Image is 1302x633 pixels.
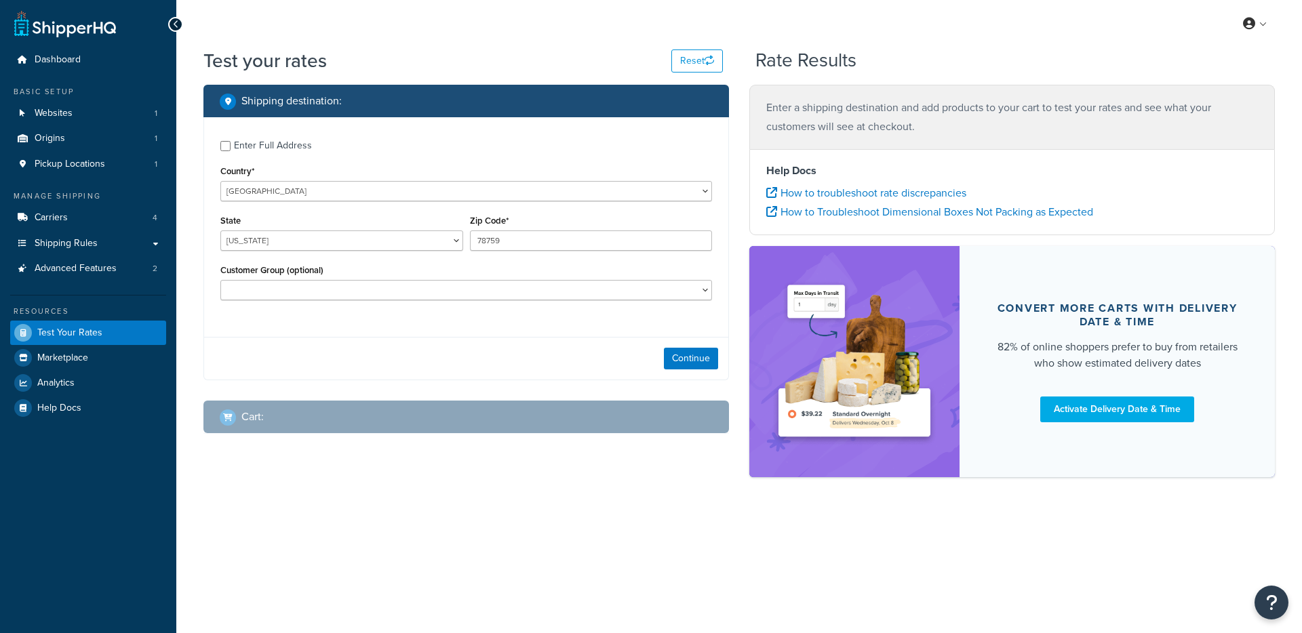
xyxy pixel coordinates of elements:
[10,205,166,230] a: Carriers4
[10,86,166,98] div: Basic Setup
[10,101,166,126] li: Websites
[10,231,166,256] a: Shipping Rules
[10,152,166,177] li: Pickup Locations
[10,190,166,202] div: Manage Shipping
[35,54,81,66] span: Dashboard
[992,339,1242,371] div: 82% of online shoppers prefer to buy from retailers who show estimated delivery dates
[220,216,241,226] label: State
[37,327,102,339] span: Test Your Rates
[10,205,166,230] li: Carriers
[220,166,254,176] label: Country*
[664,348,718,369] button: Continue
[10,256,166,281] li: Advanced Features
[10,396,166,420] a: Help Docs
[755,50,856,71] h2: Rate Results
[10,306,166,317] div: Resources
[10,47,166,73] a: Dashboard
[153,263,157,274] span: 2
[766,204,1093,220] a: How to Troubleshoot Dimensional Boxes Not Packing as Expected
[992,302,1242,329] div: Convert more carts with delivery date & time
[37,403,81,414] span: Help Docs
[155,159,157,170] span: 1
[155,108,157,119] span: 1
[37,377,75,389] span: Analytics
[10,152,166,177] a: Pickup Locations1
[220,265,323,275] label: Customer Group (optional)
[470,216,509,226] label: Zip Code*
[234,136,312,155] div: Enter Full Address
[1040,396,1194,422] a: Activate Delivery Date & Time
[37,352,88,364] span: Marketplace
[241,411,264,423] h2: Cart :
[10,101,166,126] a: Websites1
[35,159,105,170] span: Pickup Locations
[770,266,939,457] img: feature-image-ddt-36eae7f7280da8017bfb280eaccd9c446f90b1fe08728e4019434db127062ab4.png
[10,126,166,151] li: Origins
[10,321,166,345] a: Test Your Rates
[153,212,157,224] span: 4
[10,346,166,370] a: Marketplace
[671,49,723,73] button: Reset
[241,95,342,107] h2: Shipping destination :
[1255,586,1288,619] button: Open Resource Center
[766,185,966,201] a: How to troubleshoot rate discrepancies
[35,133,65,144] span: Origins
[10,371,166,395] a: Analytics
[35,238,98,249] span: Shipping Rules
[35,212,68,224] span: Carriers
[155,133,157,144] span: 1
[766,163,1258,179] h4: Help Docs
[10,126,166,151] a: Origins1
[35,108,73,119] span: Websites
[203,47,327,74] h1: Test your rates
[35,263,117,274] span: Advanced Features
[766,98,1258,136] p: Enter a shipping destination and add products to your cart to test your rates and see what your c...
[10,256,166,281] a: Advanced Features2
[220,141,231,151] input: Enter Full Address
